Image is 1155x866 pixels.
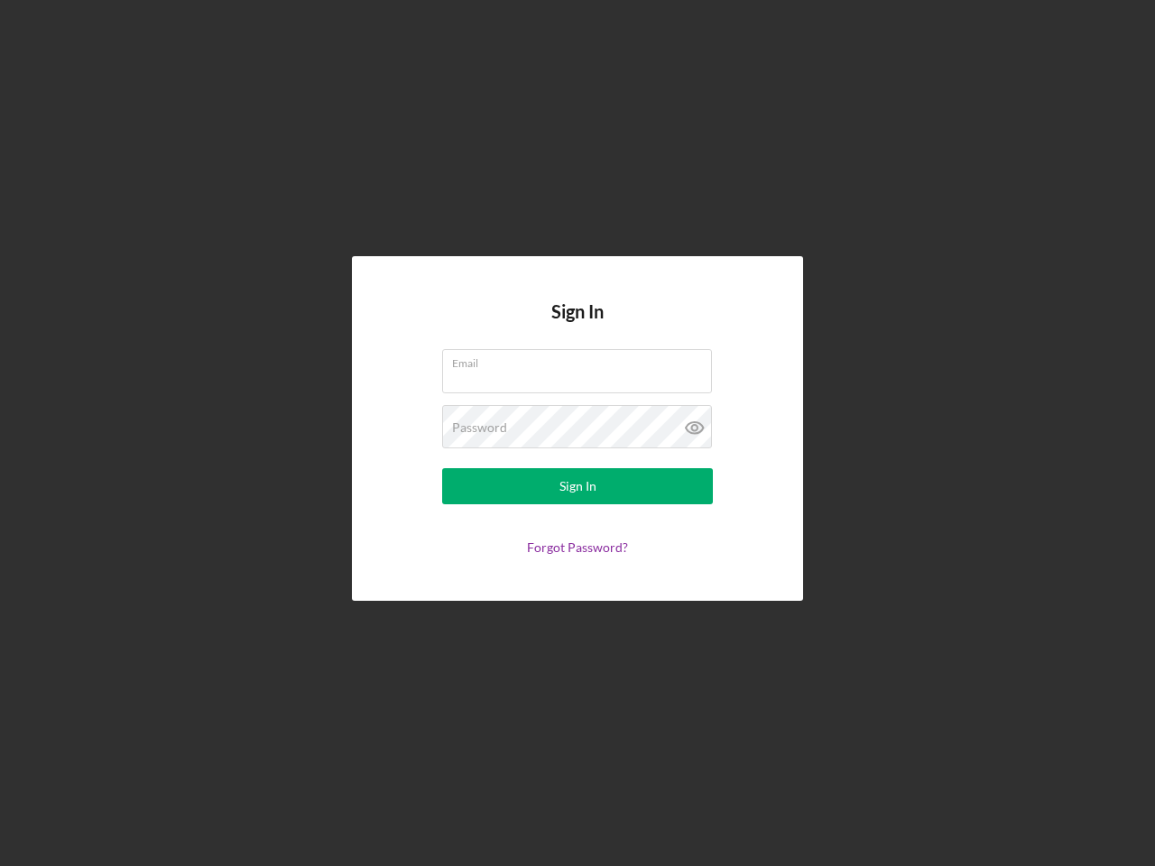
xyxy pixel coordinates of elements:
button: Sign In [442,468,713,504]
div: Sign In [559,468,596,504]
label: Password [452,420,507,435]
a: Forgot Password? [527,539,628,555]
h4: Sign In [551,301,604,349]
label: Email [452,350,712,370]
